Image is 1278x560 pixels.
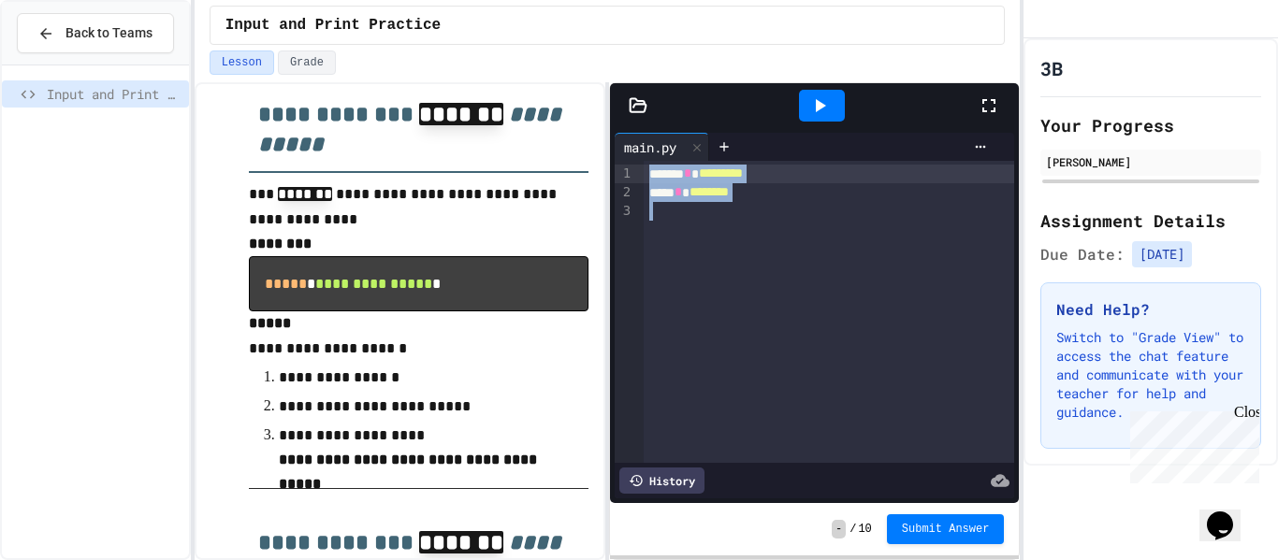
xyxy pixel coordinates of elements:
h2: Your Progress [1040,112,1261,138]
h2: Assignment Details [1040,208,1261,234]
span: [DATE] [1132,241,1192,267]
div: 2 [615,183,633,202]
button: Back to Teams [17,13,174,53]
span: Input and Print Practice [225,14,441,36]
button: Submit Answer [887,514,1005,544]
div: Chat with us now!Close [7,7,129,119]
span: Submit Answer [902,522,990,537]
span: Due Date: [1040,243,1125,266]
span: Back to Teams [65,23,152,43]
span: / [850,522,856,537]
div: 3 [615,202,633,221]
iframe: chat widget [1199,485,1259,541]
div: 1 [615,165,633,183]
div: [PERSON_NAME] [1046,153,1256,170]
div: main.py [615,133,709,161]
button: Lesson [210,50,274,75]
h1: 3B [1040,55,1063,81]
span: 10 [858,522,871,537]
p: Switch to "Grade View" to access the chat feature and communicate with your teacher for help and ... [1056,328,1245,422]
div: History [619,467,704,494]
span: - [832,520,846,538]
iframe: chat widget [1123,404,1259,483]
h3: Need Help? [1056,298,1245,321]
div: main.py [615,137,686,157]
button: Grade [278,50,336,75]
span: Input and Print Practice [47,84,182,104]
